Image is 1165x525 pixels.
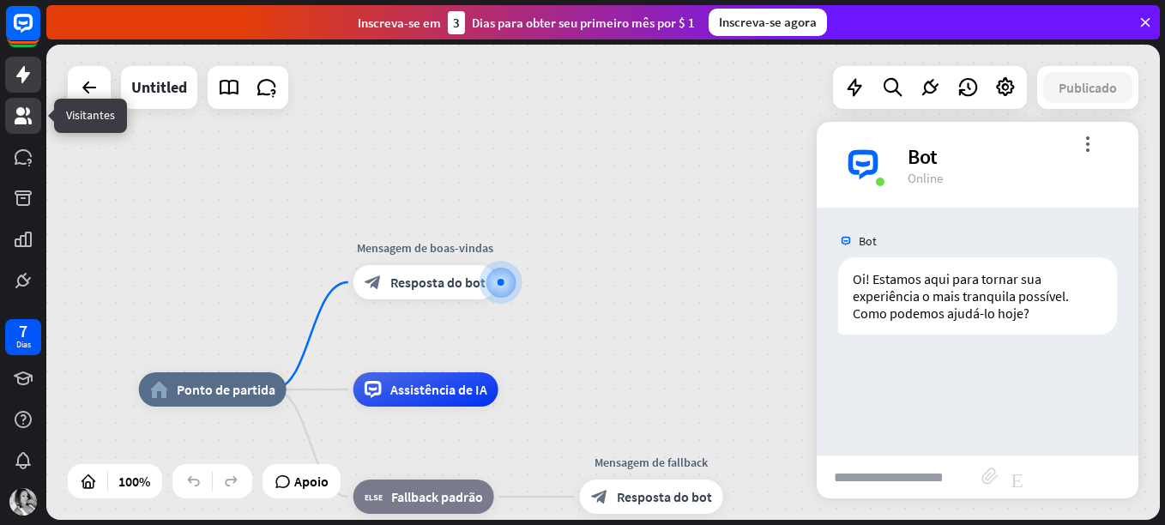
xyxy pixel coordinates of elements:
[981,468,999,485] i: block_attachment
[14,7,65,58] button: Abra o widget de bate-papo do LiveChat
[131,66,187,109] div: Untitled
[1079,136,1096,152] i: more_vert
[390,274,486,291] span: Resposta do bot
[341,239,510,256] div: Mensagem de boas-vindas
[908,170,1118,186] div: Online
[177,381,275,398] span: Ponto de partida
[838,257,1117,335] div: Oi! Estamos aqui para tornar sua experiência o mais tranquila possível. Como podemos ajudá-lo hoje?
[113,468,155,495] div: 100%
[16,339,31,351] div: Dias
[1059,79,1117,96] font: Publicado
[5,319,41,355] a: 7 Dias
[1043,72,1132,103] button: Publicado
[591,488,608,505] i: block_bot_response
[358,15,441,31] font: Inscreva-se em
[19,323,27,339] div: 7
[859,233,877,249] span: Bot
[365,274,382,291] i: block_bot_response
[617,488,712,505] span: Resposta do bot
[150,381,168,398] i: home_2
[294,468,329,495] span: Apoio
[567,454,736,471] div: Mensagem de fallback
[1011,467,1126,487] i: Enviar
[448,11,465,34] div: 3
[390,381,487,398] span: Assistência de IA
[908,143,1118,170] div: Bot
[472,15,695,31] font: Dias para obter seu primeiro mês por $ 1
[709,9,827,36] div: Inscreva-se agora
[391,488,483,505] span: Fallback padrão
[365,488,383,505] i: block_fallback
